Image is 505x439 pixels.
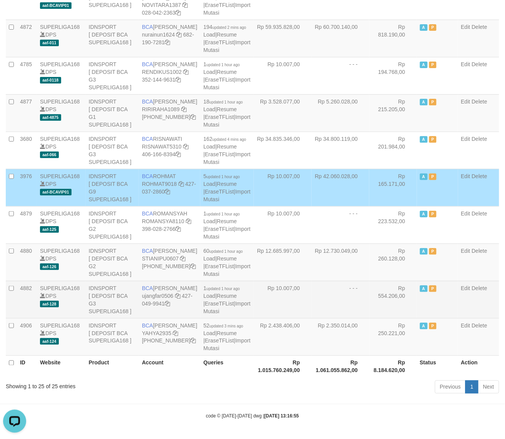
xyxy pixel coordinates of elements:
[86,244,139,281] td: IDNSPORT [ DEPOSIT BCA G2 SUPERLIGA168 ]
[429,248,437,255] span: Paused
[190,338,196,344] a: Copy 4062301272 to clipboard
[37,20,86,57] td: DPS
[472,210,487,217] a: Delete
[40,210,80,217] a: SUPERLIGA168
[142,218,184,224] a: ROMANSYA8110
[203,322,243,329] span: 52
[312,94,369,132] td: Rp 5.260.028,00
[86,356,139,377] th: Product
[472,285,487,291] a: Delete
[461,210,470,217] a: Edit
[180,255,186,262] a: Copy STIANIPU0607 to clipboard
[37,94,86,132] td: DPS
[37,169,86,206] td: DPS
[254,94,312,132] td: Rp 3.528.077,00
[203,173,240,179] span: 5
[254,318,312,356] td: Rp 2.438.406,00
[86,132,139,169] td: IDNSPORT [ DEPOSIT BCA G3 SUPERLIGA168 ]
[217,69,237,75] a: Resume
[420,136,428,143] span: Active
[203,263,250,277] a: Import Mutasi
[312,318,369,356] td: Rp 2.350.014,00
[37,318,86,356] td: DPS
[203,189,250,202] a: Import Mutasi
[420,99,428,105] span: Active
[142,210,153,217] span: BCA
[461,173,470,179] a: Edit
[429,323,437,329] span: Paused
[369,206,417,244] td: Rp 223.532,00
[142,293,173,299] a: ujangfar0506
[186,218,191,224] a: Copy ROMANSYA8110 to clipboard
[40,61,80,67] a: SUPERLIGA168
[203,61,240,67] span: 1
[203,151,250,165] a: Import Mutasi
[420,174,428,180] span: Active
[203,248,250,277] span: | | |
[40,114,61,121] span: aaf-4875
[207,63,240,67] span: updated 1 hour ago
[429,99,437,105] span: Paused
[17,244,37,281] td: 4880
[312,169,369,206] td: Rp 42.060.028,00
[17,206,37,244] td: 4879
[183,2,188,8] a: Copy NOVITARA1387 to clipboard
[142,330,172,336] a: YAHYA2935
[203,210,250,240] span: | | |
[254,244,312,281] td: Rp 12.685.997,00
[142,106,180,112] a: RIRIRAHA1089
[40,152,59,158] span: aaf-066
[37,281,86,318] td: DPS
[203,32,215,38] a: Load
[40,77,61,83] span: aaf-0118
[139,20,200,57] td: [PERSON_NAME] 682-190-7281
[6,380,205,391] div: Showing 1 to 25 of 25 entries
[40,248,80,254] a: SUPERLIGA168
[429,136,437,143] span: Paused
[37,356,86,377] th: Website
[420,248,428,255] span: Active
[429,62,437,68] span: Paused
[203,218,215,224] a: Load
[369,356,417,377] th: Rp 8.184.620,00
[217,255,237,262] a: Resume
[207,212,240,216] span: updated 1 hour ago
[203,255,215,262] a: Load
[472,248,487,254] a: Delete
[178,181,184,187] a: Copy ROHMAT9018 to clipboard
[142,24,153,30] span: BCA
[217,330,237,336] a: Resume
[17,132,37,169] td: 3680
[17,20,37,57] td: 4872
[369,57,417,94] td: Rp 194.768,00
[461,136,470,142] a: Edit
[203,69,215,75] a: Load
[190,114,196,120] a: Copy 4062281611 to clipboard
[369,20,417,57] td: Rp 818.190,00
[205,39,234,45] a: EraseTFList
[40,2,72,9] span: aaf-BCAVIP01
[142,285,153,291] span: BCA
[210,100,243,104] span: updated 1 hour ago
[458,356,499,377] th: Action
[417,356,458,377] th: Status
[254,20,312,57] td: Rp 59.935.828,00
[142,144,182,150] a: RISNAWAT5310
[142,255,179,262] a: STIANIPU0607
[461,24,470,30] a: Edit
[254,57,312,94] td: Rp 10.007,00
[254,132,312,169] td: Rp 34.835.346,00
[203,181,215,187] a: Load
[465,381,478,394] a: 1
[212,25,246,30] span: updated 2 mins ago
[429,24,437,31] span: Paused
[205,263,234,269] a: EraseTFList
[472,98,487,105] a: Delete
[203,136,250,165] span: | | |
[40,285,80,291] a: SUPERLIGA168
[86,169,139,206] td: IDNSPORT [ DEPOSIT BCA G9 SUPERLIGA168 ]
[142,181,177,187] a: ROHMAT9018
[312,20,369,57] td: Rp 60.700.140,00
[203,114,250,128] a: Import Mutasi
[254,206,312,244] td: Rp 10.007,00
